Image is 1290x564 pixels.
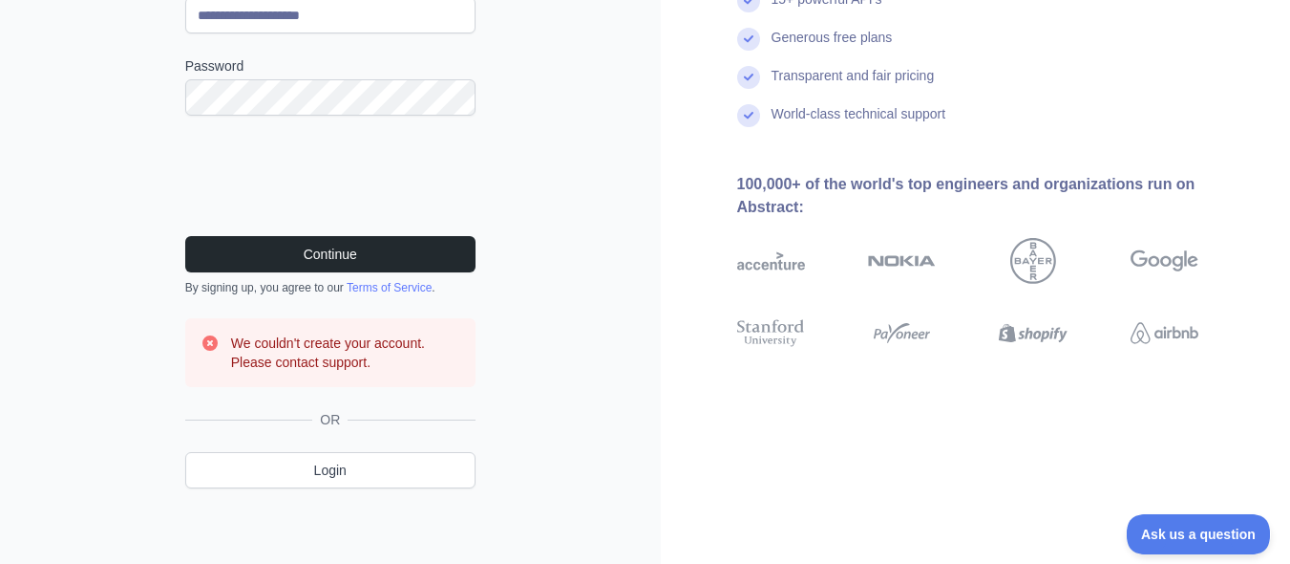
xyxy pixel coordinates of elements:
img: nokia [868,238,936,284]
h3: We couldn't create your account. Please contact support. [231,334,460,372]
img: check mark [737,104,760,127]
button: Continue [185,236,476,272]
div: Generous free plans [772,28,893,66]
div: 100,000+ of the world's top engineers and organizations run on Abstract: [737,173,1260,219]
img: stanford university [737,316,805,351]
iframe: Toggle Customer Support [1127,514,1271,554]
img: shopify [999,316,1067,351]
img: check mark [737,28,760,51]
a: Terms of Service [347,281,432,294]
img: check mark [737,66,760,89]
div: By signing up, you agree to our . [185,280,476,295]
img: google [1131,238,1198,284]
img: payoneer [868,316,936,351]
img: accenture [737,238,805,284]
span: OR [312,410,348,429]
div: Transparent and fair pricing [772,66,935,104]
iframe: reCAPTCHA [185,139,476,213]
img: bayer [1010,238,1056,284]
img: airbnb [1131,316,1198,351]
label: Password [185,56,476,76]
a: Login [185,452,476,488]
div: World-class technical support [772,104,946,142]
